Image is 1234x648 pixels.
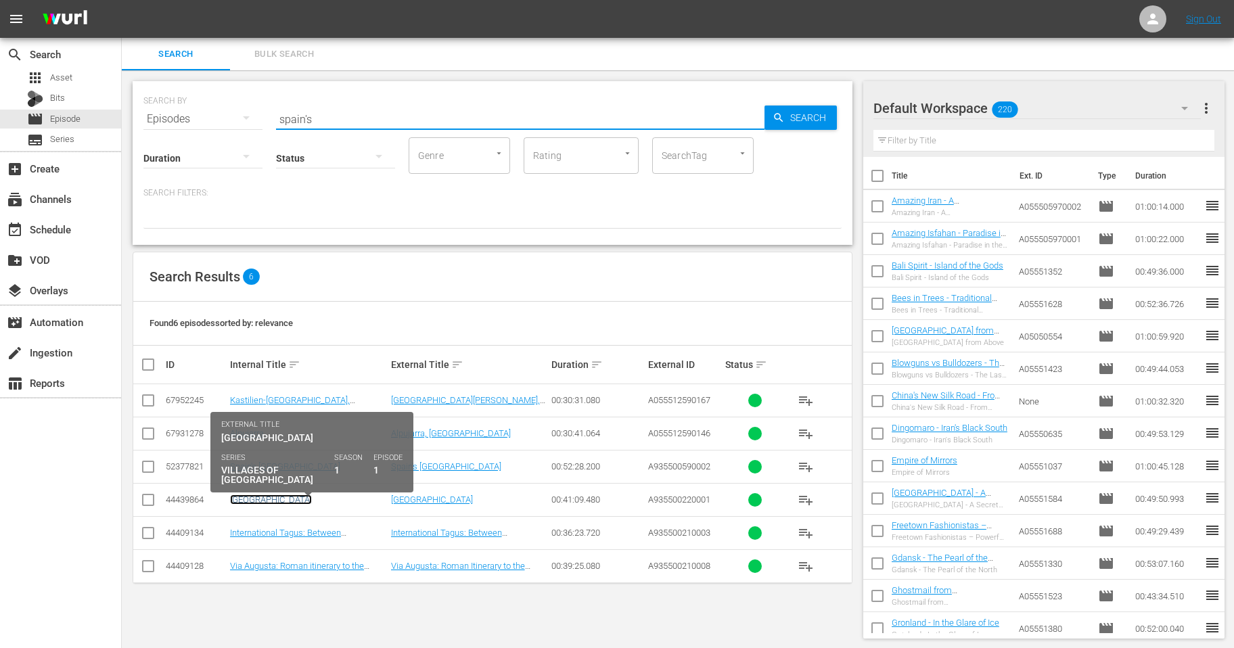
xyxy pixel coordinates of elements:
[1204,198,1220,214] span: reorder
[892,403,1008,412] div: China's New Silk Road - From [GEOGRAPHIC_DATA] to [GEOGRAPHIC_DATA]
[230,528,346,558] a: International Tagus: Between [GEOGRAPHIC_DATA] and [GEOGRAPHIC_DATA].
[790,450,822,483] button: playlist_add
[892,598,1008,607] div: Ghostmail from [GEOGRAPHIC_DATA]
[1013,287,1093,320] td: A05551628
[238,47,330,62] span: Bulk Search
[1130,580,1204,612] td: 00:43:34.510
[166,428,226,438] div: 67931278
[892,273,1003,282] div: Bali Spirit - Island of the Gods
[391,356,548,373] div: External Title
[1204,327,1220,344] span: reorder
[1127,157,1208,195] th: Duration
[790,517,822,549] button: playlist_add
[892,325,999,346] a: [GEOGRAPHIC_DATA] from Above
[648,528,710,538] span: A935500210003
[648,359,721,370] div: External ID
[892,157,1011,195] th: Title
[790,384,822,417] button: playlist_add
[1011,157,1091,195] th: Ext. ID
[1130,320,1204,352] td: 01:00:59.920
[873,89,1201,127] div: Default Workspace
[391,494,473,505] a: [GEOGRAPHIC_DATA]
[7,47,23,63] span: Search
[1013,417,1093,450] td: A05550635
[1130,287,1204,320] td: 00:52:36.726
[1204,457,1220,473] span: reorder
[1204,295,1220,311] span: reorder
[143,100,262,138] div: Episodes
[7,375,23,392] span: Reports
[1013,320,1093,352] td: A05050554
[1098,296,1114,312] span: Episode
[27,111,43,127] span: Episode
[798,392,814,409] span: playlist_add
[230,494,312,505] a: [GEOGRAPHIC_DATA]
[1130,417,1204,450] td: 00:49:53.129
[27,70,43,86] span: Asset
[391,528,507,558] a: International Tagus: Between [GEOGRAPHIC_DATA] and [GEOGRAPHIC_DATA].
[1204,392,1220,409] span: reorder
[892,455,957,465] a: Empire of Mirrors
[391,461,501,471] a: Spain's [GEOGRAPHIC_DATA]
[798,492,814,508] span: playlist_add
[7,345,23,361] span: Ingestion
[551,428,644,438] div: 00:30:41.064
[1204,230,1220,246] span: reorder
[1013,515,1093,547] td: A05551688
[892,533,1008,542] div: Freetown Fashionistas – Powerful Women in [GEOGRAPHIC_DATA]
[166,561,226,571] div: 44409128
[790,417,822,450] button: playlist_add
[892,436,1007,444] div: Dingomaro - Iran's Black South
[166,461,226,471] div: 52377821
[1013,255,1093,287] td: A05551352
[648,494,710,505] span: A935500220001
[243,269,260,285] span: 6
[230,356,387,373] div: Internal Title
[1198,92,1214,124] button: more_vert
[27,132,43,148] span: Series
[1098,555,1114,572] span: Episode
[1130,612,1204,645] td: 00:52:00.040
[1204,425,1220,441] span: reorder
[50,71,72,85] span: Asset
[892,630,999,639] div: Grønland - In the Glare of Ice
[892,371,1008,379] div: Blowguns vs Bulldozers - The Last Nomads of the [GEOGRAPHIC_DATA]
[892,488,991,508] a: [GEOGRAPHIC_DATA] - A Secret Beauty
[798,459,814,475] span: playlist_add
[1130,385,1204,417] td: 01:00:32.320
[451,358,463,371] span: sort
[892,618,999,628] a: Gronland - In the Glare of Ice
[755,358,767,371] span: sort
[892,390,1003,421] a: China's New Silk Road - From [GEOGRAPHIC_DATA] to [GEOGRAPHIC_DATA]
[1130,547,1204,580] td: 00:53:07.160
[391,428,511,438] a: Alpujarra, [GEOGRAPHIC_DATA]
[7,161,23,177] span: Create
[7,283,23,299] span: Overlays
[288,358,300,371] span: sort
[551,561,644,571] div: 00:39:25.080
[591,358,603,371] span: sort
[1130,352,1204,385] td: 00:49:44.053
[892,501,1008,509] div: [GEOGRAPHIC_DATA] - A Secret Beauty
[892,306,1008,315] div: Bees in Trees - Traditional Beekeeping in [GEOGRAPHIC_DATA]
[1198,100,1214,116] span: more_vert
[50,91,65,105] span: Bits
[785,106,837,130] span: Search
[892,228,1006,258] a: Amazing Isfahan - Paradise in the Heart of [GEOGRAPHIC_DATA]
[551,494,644,505] div: 00:41:09.480
[892,358,1005,388] a: Blowguns vs Bulldozers - The Last Nomads of the [GEOGRAPHIC_DATA]
[166,528,226,538] div: 44409134
[648,561,710,571] span: A935500210008
[1013,580,1093,612] td: A05551523
[1013,547,1093,580] td: A05551330
[1013,450,1093,482] td: A05551037
[798,558,814,574] span: playlist_add
[621,147,634,160] button: Open
[391,561,530,581] a: Via Augusta: Roman Itinerary to the [GEOGRAPHIC_DATA].
[1090,157,1127,195] th: Type
[648,428,710,438] span: A055512590146
[130,47,222,62] span: Search
[551,528,644,538] div: 00:36:23.720
[1098,198,1114,214] span: Episode
[892,520,992,551] a: Freetown Fashionistas – Powerful Women in [GEOGRAPHIC_DATA]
